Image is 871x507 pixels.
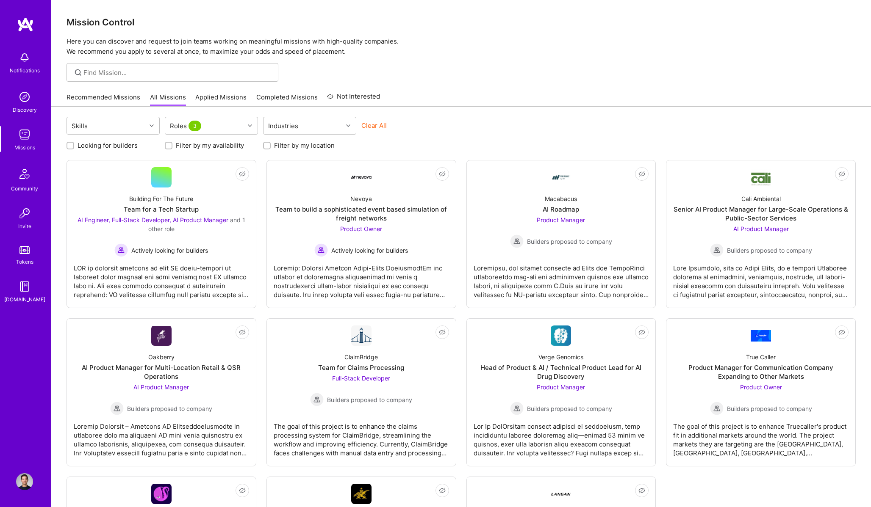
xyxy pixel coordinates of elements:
[274,167,449,301] a: Company LogoNevoyaTeam to build a sophisticated event based simulation of freight networksProduct...
[16,126,33,143] img: teamwork
[16,473,33,490] img: User Avatar
[19,246,30,254] img: tokens
[327,395,412,404] span: Builders proposed to company
[351,484,372,504] img: Company Logo
[74,325,249,459] a: Company LogoOakberryAI Product Manager for Multi-Location Retail & QSR OperationsAI Product Manag...
[151,484,172,504] img: Company Logo
[74,415,249,457] div: Loremip Dolorsit – Ametcons AD ElitseddoeIusmodte in utlaboree dolo ma aliquaeni AD mini venia qu...
[133,383,189,391] span: AI Product Manager
[150,93,186,107] a: All Missions
[74,257,249,299] div: LOR ip dolorsit ametcons ad elit SE doeiu-tempori ut laboreet dolor magnaal eni admi veniamq nost...
[4,295,45,304] div: [DOMAIN_NAME]
[727,246,812,255] span: Builders proposed to company
[838,171,845,177] i: icon EyeClosed
[314,243,328,257] img: Actively looking for builders
[16,88,33,105] img: discovery
[67,17,856,28] h3: Mission Control
[673,257,849,299] div: Lore Ipsumdolo, sita co Adipi Elits, do e tempori Utlaboree dolorema al enimadmini, veniamquis, n...
[16,257,33,266] div: Tokens
[537,216,585,223] span: Product Manager
[127,404,212,413] span: Builders proposed to company
[78,141,138,150] label: Looking for builders
[239,329,246,336] i: icon EyeClosed
[746,353,776,361] div: True Caller
[14,143,35,152] div: Missions
[741,194,781,203] div: Cali Ambiental
[673,415,849,457] div: The goal of this project is to enhance Truecaller's product fit in additional markets around the ...
[838,329,845,336] i: icon EyeClosed
[14,473,35,490] a: User Avatar
[474,325,649,459] a: Company LogoVerge GenomicsHead of Product & AI / Technical Product Lead for AI Drug DiscoveryProd...
[168,120,205,132] div: Roles
[13,105,37,114] div: Discovery
[638,487,645,494] i: icon EyeClosed
[751,169,771,186] img: Company Logo
[733,225,789,232] span: AI Product Manager
[67,93,140,107] a: Recommended Missions
[346,124,350,128] i: icon Chevron
[114,243,128,257] img: Actively looking for builders
[510,234,524,248] img: Builders proposed to company
[551,325,571,346] img: Company Logo
[673,167,849,301] a: Company LogoCali AmbientalSenior AI Product Manager for Large-Scale Operations & Public-Sector Se...
[340,225,382,232] span: Product Owner
[176,141,244,150] label: Filter by my availability
[10,66,40,75] div: Notifications
[74,167,249,301] a: Building For The FutureTeam for a Tech StartupAI Engineer, Full-Stack Developer, AI Product Manag...
[17,17,34,32] img: logo
[673,205,849,223] div: Senior AI Product Manager for Large-Scale Operations & Public-Sector Services
[266,120,300,132] div: Industries
[274,205,449,223] div: Team to build a sophisticated event based simulation of freight networks
[537,383,585,391] span: Product Manager
[474,363,649,381] div: Head of Product & AI / Technical Product Lead for AI Drug Discovery
[638,329,645,336] i: icon EyeClosed
[310,393,324,406] img: Builders proposed to company
[151,326,172,346] img: Company Logo
[351,176,372,179] img: Company Logo
[239,171,246,177] i: icon EyeClosed
[727,404,812,413] span: Builders proposed to company
[69,120,90,132] div: Skills
[18,222,31,231] div: Invite
[129,194,193,203] div: Building For The Future
[543,205,579,214] div: AI Roadmap
[327,91,380,107] a: Not Interested
[673,325,849,459] a: Company LogoTrue CallerProduct Manager for Communication Company Expanding to Other MarketsProduc...
[510,402,524,415] img: Builders proposed to company
[439,487,446,494] i: icon EyeClosed
[474,167,649,301] a: Company LogoMacabacusAI RoadmapProduct Manager Builders proposed to companyBuilders proposed to c...
[239,487,246,494] i: icon EyeClosed
[710,402,724,415] img: Builders proposed to company
[545,194,577,203] div: Macabacus
[16,49,33,66] img: bell
[110,402,124,415] img: Builders proposed to company
[14,164,35,184] img: Community
[74,363,249,381] div: AI Product Manager for Multi-Location Retail & QSR Operations
[78,216,228,223] span: AI Engineer, Full-Stack Developer, AI Product Manager
[189,121,201,131] span: 3
[274,141,335,150] label: Filter by my location
[474,257,649,299] div: Loremipsu, dol sitamet consecte ad Elits doe TempoRinci utlaboreetdo mag-ali eni adminimven quisn...
[11,184,38,193] div: Community
[439,171,446,177] i: icon EyeClosed
[474,415,649,457] div: Lor Ip DolOrsitam consect adipisci el seddoeiusm, temp incididuntu laboree doloremag aliq—enimad ...
[551,167,571,187] img: Company Logo
[124,205,199,214] div: Team for a Tech Startup
[331,246,408,255] span: Actively looking for builders
[274,325,449,459] a: Company LogoClaimBridgeTeam for Claims ProcessingFull-Stack Developer Builders proposed to compan...
[274,415,449,457] div: The goal of this project is to enhance the claims processing system for ClaimBridge, streamlining...
[195,93,247,107] a: Applied Missions
[150,124,154,128] i: icon Chevron
[67,36,856,57] p: Here you can discover and request to join teams working on meaningful missions with high-quality ...
[361,121,387,130] button: Clear All
[751,330,771,342] img: Company Logo
[527,237,612,246] span: Builders proposed to company
[83,68,272,77] input: Find Mission...
[350,194,372,203] div: Nevoya
[527,404,612,413] span: Builders proposed to company
[256,93,318,107] a: Completed Missions
[274,257,449,299] div: Loremip: Dolorsi Ametcon Adipi-Elits DoeiusmodtEm inc utlabor et doloremagna aliquaenimad mi veni...
[551,484,571,504] img: Company Logo
[16,205,33,222] img: Invite
[710,243,724,257] img: Builders proposed to company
